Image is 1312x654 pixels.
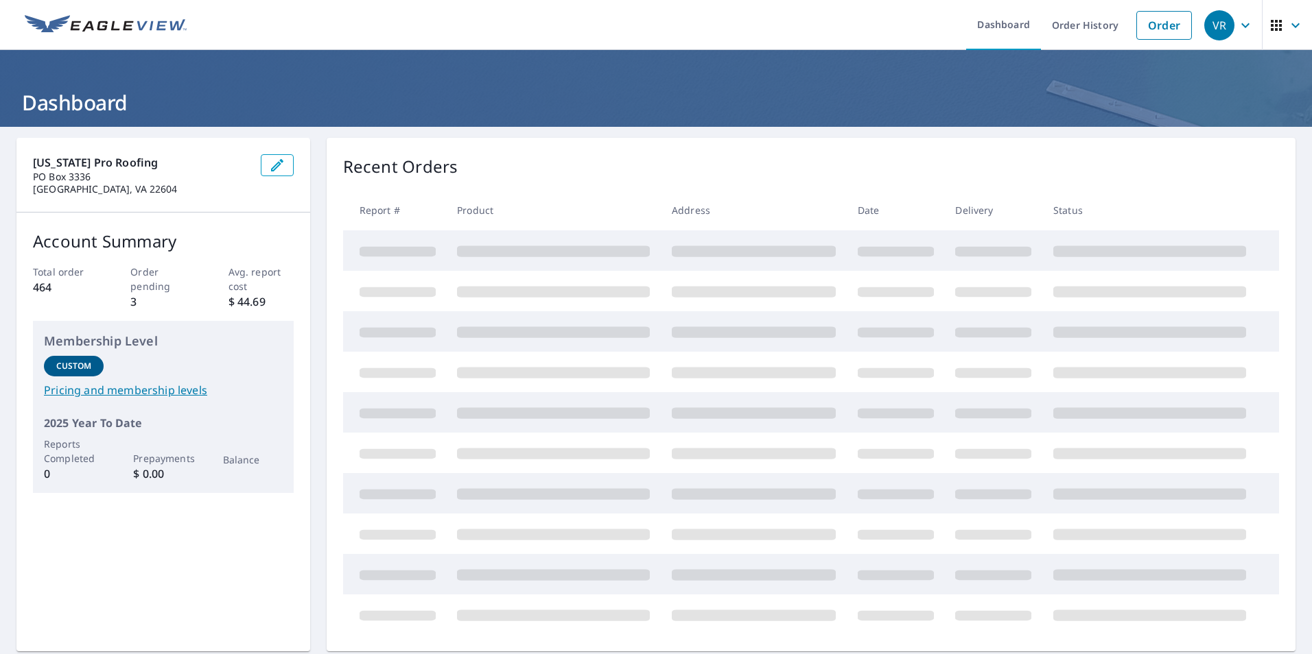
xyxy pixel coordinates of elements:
p: 3 [130,293,196,310]
th: Report # [343,190,447,230]
th: Status [1042,190,1257,230]
p: Prepayments [133,451,193,465]
p: 2025 Year To Date [44,415,283,431]
p: PO Box 3336 [33,171,250,183]
h1: Dashboard [16,88,1296,117]
p: 0 [44,465,104,482]
p: Recent Orders [343,154,458,179]
a: Pricing and membership levels [44,382,283,398]
p: Avg. report cost [229,265,294,293]
p: Total order [33,265,98,279]
p: Reports Completed [44,437,104,465]
p: Order pending [130,265,196,293]
th: Address [661,190,847,230]
div: VR [1204,10,1234,40]
th: Product [446,190,661,230]
p: [GEOGRAPHIC_DATA], VA 22604 [33,183,250,195]
p: [US_STATE] Pro Roofing [33,154,250,171]
p: $ 0.00 [133,465,193,482]
img: EV Logo [25,15,187,36]
p: $ 44.69 [229,293,294,310]
p: Account Summary [33,229,294,254]
a: Order [1136,11,1192,40]
th: Date [847,190,945,230]
p: Membership Level [44,332,283,350]
p: Custom [56,360,92,372]
p: 464 [33,279,98,295]
th: Delivery [944,190,1042,230]
p: Balance [223,452,283,467]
